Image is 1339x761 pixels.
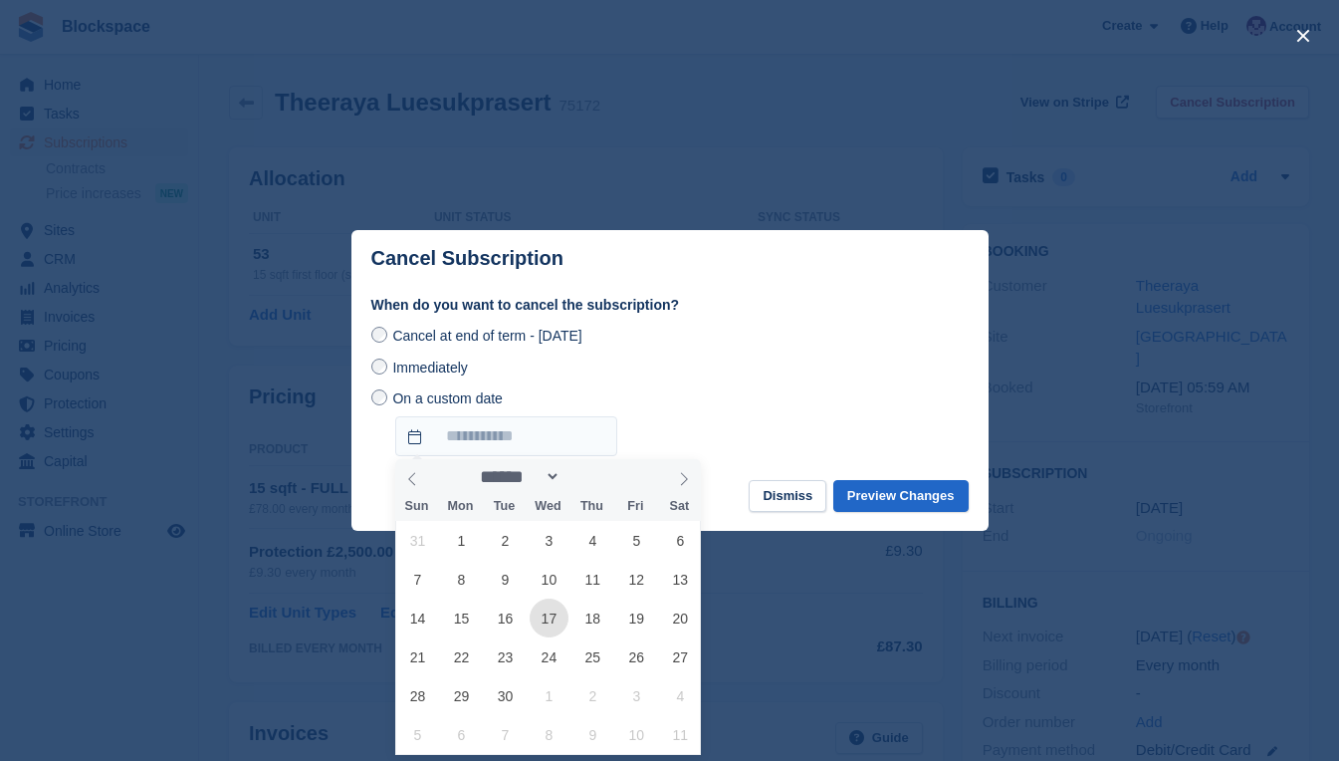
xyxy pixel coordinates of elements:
[486,637,525,676] span: September 23, 2025
[833,480,969,513] button: Preview Changes
[486,599,525,637] span: September 16, 2025
[530,521,568,560] span: September 3, 2025
[613,500,657,513] span: Fri
[749,480,826,513] button: Dismiss
[442,637,481,676] span: September 22, 2025
[617,715,656,754] span: October 10, 2025
[392,328,581,344] span: Cancel at end of term - [DATE]
[442,521,481,560] span: September 1, 2025
[392,360,467,376] span: Immediately
[661,715,700,754] span: October 11, 2025
[657,500,701,513] span: Sat
[560,466,623,487] input: Year
[442,676,481,715] span: September 29, 2025
[1287,20,1319,52] button: close
[371,327,387,343] input: Cancel at end of term - [DATE]
[398,599,437,637] span: September 14, 2025
[442,715,481,754] span: October 6, 2025
[486,715,525,754] span: October 7, 2025
[573,715,612,754] span: October 9, 2025
[530,560,568,599] span: September 10, 2025
[617,676,656,715] span: October 3, 2025
[526,500,569,513] span: Wed
[473,466,560,487] select: Month
[530,715,568,754] span: October 8, 2025
[617,521,656,560] span: September 5, 2025
[482,500,526,513] span: Tue
[573,637,612,676] span: September 25, 2025
[661,637,700,676] span: September 27, 2025
[398,637,437,676] span: September 21, 2025
[573,560,612,599] span: September 11, 2025
[486,676,525,715] span: September 30, 2025
[442,560,481,599] span: September 8, 2025
[371,389,387,405] input: On a custom date
[371,295,969,316] label: When do you want to cancel the subscription?
[530,599,568,637] span: September 17, 2025
[398,560,437,599] span: September 7, 2025
[573,599,612,637] span: September 18, 2025
[486,560,525,599] span: September 9, 2025
[573,521,612,560] span: September 4, 2025
[617,599,656,637] span: September 19, 2025
[486,521,525,560] span: September 2, 2025
[371,247,563,270] p: Cancel Subscription
[661,676,700,715] span: October 4, 2025
[617,560,656,599] span: September 12, 2025
[617,637,656,676] span: September 26, 2025
[530,637,568,676] span: September 24, 2025
[569,500,613,513] span: Thu
[398,676,437,715] span: September 28, 2025
[661,521,700,560] span: September 6, 2025
[398,521,437,560] span: August 31, 2025
[395,500,439,513] span: Sun
[395,416,617,456] input: On a custom date
[661,599,700,637] span: September 20, 2025
[661,560,700,599] span: September 13, 2025
[530,676,568,715] span: October 1, 2025
[398,715,437,754] span: October 5, 2025
[392,390,503,406] span: On a custom date
[573,676,612,715] span: October 2, 2025
[371,359,387,375] input: Immediately
[438,500,482,513] span: Mon
[442,599,481,637] span: September 15, 2025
